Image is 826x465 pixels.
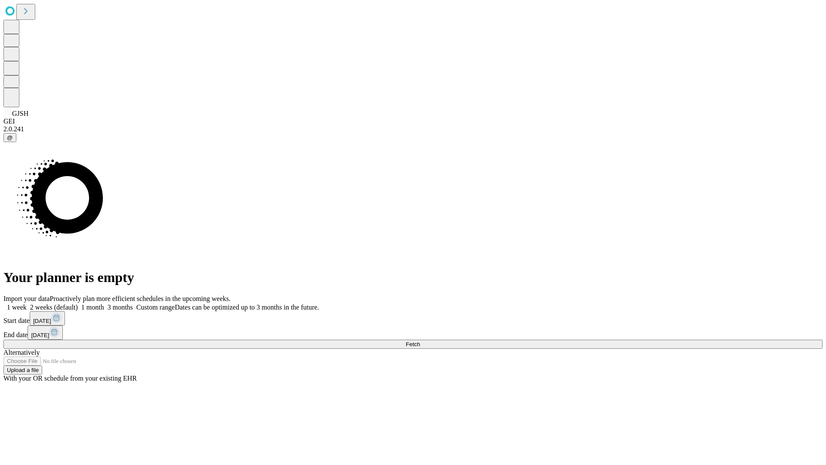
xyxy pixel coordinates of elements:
span: Proactively plan more efficient schedules in the upcoming weeks. [50,295,231,302]
span: With your OR schedule from your existing EHR [3,375,137,382]
span: 2 weeks (default) [30,304,78,311]
button: [DATE] [28,325,63,340]
span: [DATE] [31,332,49,338]
button: Upload a file [3,366,42,375]
span: Fetch [406,341,420,347]
div: Start date [3,311,823,325]
span: Alternatively [3,349,40,356]
span: Import your data [3,295,50,302]
button: @ [3,133,16,142]
span: @ [7,134,13,141]
div: 2.0.241 [3,125,823,133]
span: 1 month [81,304,104,311]
span: 3 months [108,304,133,311]
span: Custom range [136,304,175,311]
div: GEI [3,118,823,125]
h1: Your planner is empty [3,270,823,285]
span: 1 week [7,304,27,311]
div: End date [3,325,823,340]
span: Dates can be optimized up to 3 months in the future. [175,304,319,311]
span: GJSH [12,110,28,117]
span: [DATE] [33,318,51,324]
button: [DATE] [30,311,65,325]
button: Fetch [3,340,823,349]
